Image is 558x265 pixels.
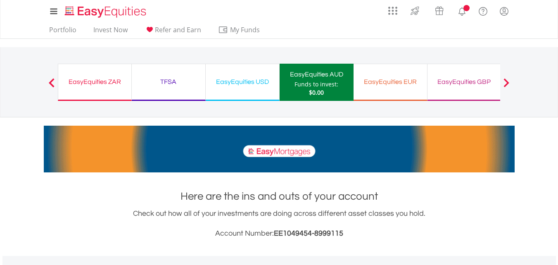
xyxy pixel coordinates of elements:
[155,25,201,34] span: Refer and Earn
[62,2,150,19] a: Home page
[44,189,515,204] h1: Here are the ins and outs of your account
[90,26,131,38] a: Invest Now
[473,2,494,19] a: FAQ's and Support
[309,88,324,96] span: $0.00
[63,76,126,88] div: EasyEquities ZAR
[408,4,422,17] img: thrive-v2.svg
[451,2,473,19] a: Notifications
[432,4,446,17] img: vouchers-v2.svg
[359,76,422,88] div: EasyEquities EUR
[211,76,274,88] div: EasyEquities USD
[274,229,343,237] span: EE1049454-8999115
[427,2,451,17] a: Vouchers
[285,69,349,80] div: EasyEquities AUD
[63,5,150,19] img: EasyEquities_Logo.png
[432,76,496,88] div: EasyEquities GBP
[44,228,515,239] h3: Account Number:
[498,82,515,91] button: Next
[44,208,515,239] div: Check out how all of your investments are doing across different asset classes you hold.
[44,126,515,172] img: EasyMortage Promotion Banner
[218,24,272,35] span: My Funds
[43,82,60,91] button: Previous
[388,6,397,15] img: grid-menu-icon.svg
[494,2,515,20] a: My Profile
[141,26,204,38] a: Refer and Earn
[383,2,403,15] a: AppsGrid
[137,76,200,88] div: TFSA
[294,80,338,88] div: Funds to invest:
[46,26,80,38] a: Portfolio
